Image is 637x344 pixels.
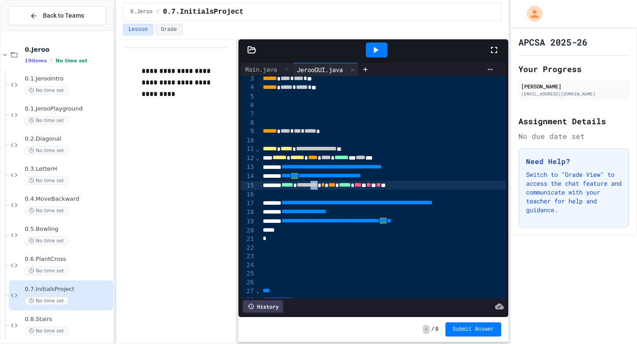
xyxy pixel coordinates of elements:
h2: Assignment Details [518,115,629,127]
div: 27 [241,287,255,296]
span: Fold line [255,145,260,153]
div: 18 [241,208,255,217]
div: 12 [241,154,255,163]
button: Back to Teams [8,6,106,25]
span: / [156,8,159,15]
div: [PERSON_NAME] [521,82,626,90]
span: 0.7.InitialsProject [163,7,243,17]
div: 13 [241,163,255,172]
div: 25 [241,269,255,278]
p: Switch to "Grade View" to access the chat feature and communicate with your teacher for help and ... [526,170,622,214]
div: 26 [241,278,255,287]
div: 10 [241,136,255,145]
button: Lesson [123,24,153,35]
h2: Your Progress [518,63,629,75]
span: No time set [25,267,68,275]
span: No time set [25,116,68,125]
div: My Account [518,4,545,24]
div: 23 [241,252,255,261]
div: 11 [241,145,255,153]
div: JerooGUI.java [292,63,358,76]
span: - [423,325,430,334]
span: Fold line [255,287,260,294]
span: / [431,326,434,333]
div: 22 [241,244,255,252]
span: No time set [25,206,68,215]
div: 24 [241,261,255,270]
h1: APCSA 2025-26 [518,36,587,48]
span: 0 [435,326,438,333]
span: • [50,57,52,64]
span: 0.4.MoveBackward [25,195,111,203]
h3: Need Help? [526,156,622,167]
span: 0.3.LetterH [25,165,111,173]
button: Submit Answer [445,322,501,336]
span: 0.8.Stairs [25,316,111,323]
div: JerooGUI.java [292,65,347,74]
span: 0.1.JerooPlayground [25,105,111,113]
div: 4 [241,83,255,92]
div: 6 [241,101,255,110]
div: 20 [241,226,255,235]
span: No time set [25,86,68,95]
span: No time set [56,58,88,64]
div: 19 [241,217,255,226]
span: 0.Jeroo [25,46,111,54]
div: 14 [241,172,255,181]
div: 5 [241,92,255,101]
div: [EMAIL_ADDRESS][DOMAIN_NAME] [521,91,626,97]
div: 3 [241,74,255,83]
span: No time set [25,327,68,335]
span: Fold line [255,154,260,161]
span: 0.7.InitialsProject [25,286,111,293]
span: No time set [25,176,68,185]
div: 17 [241,199,255,208]
span: No time set [25,237,68,245]
span: Back to Teams [43,11,84,20]
span: No time set [25,297,68,305]
span: 0.1.JerooIntro [25,75,111,83]
button: Grade [155,24,183,35]
div: 15 [241,181,255,190]
div: History [243,300,283,313]
span: No time set [25,146,68,155]
div: Main.java [241,65,281,74]
div: 7 [241,110,255,118]
span: 0.2.Diagonal [25,135,111,143]
span: 19 items [25,58,47,64]
span: 0.5.Bowling [25,226,111,233]
div: 8 [241,118,255,127]
div: 9 [241,127,255,136]
span: 0.6.PlantCross [25,256,111,263]
div: No due date set [518,131,629,141]
div: 16 [241,190,255,199]
span: Submit Answer [453,326,494,333]
div: 21 [241,235,255,244]
div: Main.java [241,63,292,76]
div: 28 [241,296,255,305]
span: 0.Jeroo [130,8,153,15]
